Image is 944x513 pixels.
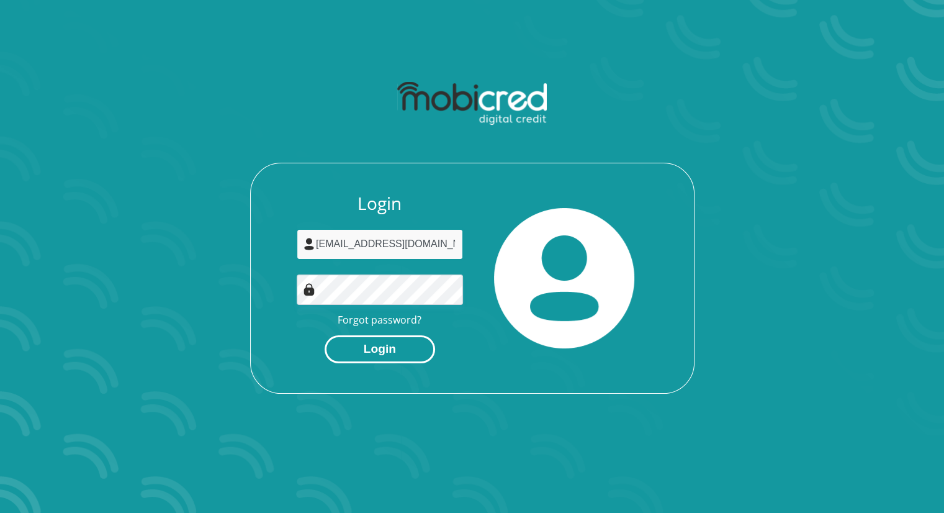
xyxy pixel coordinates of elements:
[397,82,547,125] img: mobicred logo
[297,193,463,214] h3: Login
[325,335,435,363] button: Login
[297,229,463,260] input: Username
[303,238,315,250] img: user-icon image
[303,283,315,296] img: Image
[338,313,421,327] a: Forgot password?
